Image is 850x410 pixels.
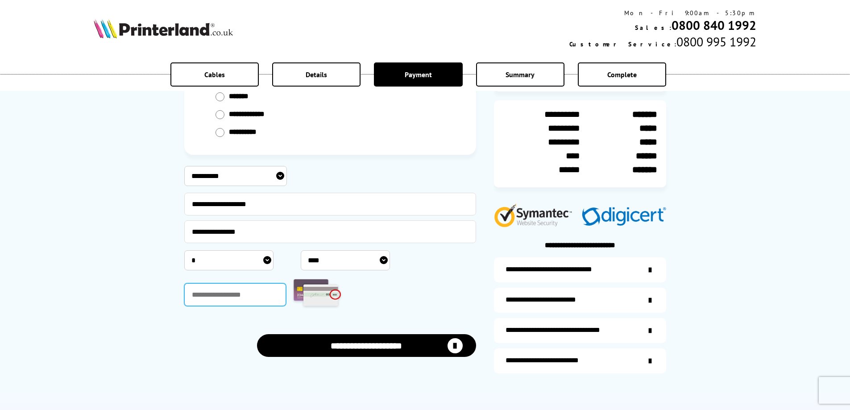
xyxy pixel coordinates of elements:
[494,348,666,373] a: secure-website
[672,17,756,33] a: 0800 840 1992
[405,70,432,79] span: Payment
[494,288,666,313] a: items-arrive
[506,70,535,79] span: Summary
[494,318,666,343] a: additional-cables
[94,19,233,38] img: Printerland Logo
[569,40,676,48] span: Customer Service:
[306,70,327,79] span: Details
[635,24,672,32] span: Sales:
[569,9,756,17] div: Mon - Fri 9:00am - 5:30pm
[494,257,666,282] a: additional-ink
[204,70,225,79] span: Cables
[676,33,756,50] span: 0800 995 1992
[607,70,637,79] span: Complete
